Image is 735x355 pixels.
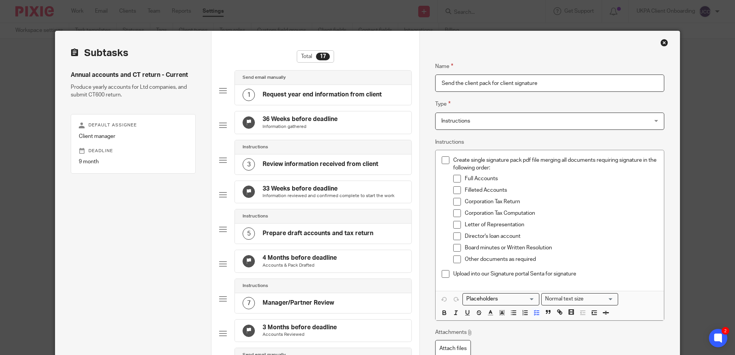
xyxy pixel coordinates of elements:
[263,254,337,262] h4: 4 Months before deadline
[71,46,128,60] h2: Subtasks
[263,115,338,123] h4: 36 Weeks before deadline
[462,293,539,305] div: Search for option
[263,299,334,307] h4: Manager/Partner Review
[465,232,657,240] p: Director's loan account
[71,83,196,99] p: Produce yearly accounts for Ltd companies, and submit CT600 return.
[453,270,657,278] p: Upload into our Signature portal Senta for signature
[465,244,657,252] p: Board minutes or Written Resolution
[263,323,337,332] h4: 3 Months before deadline
[263,160,378,168] h4: Review information received from client
[541,293,618,305] div: Search for option
[243,89,255,101] div: 1
[243,283,268,289] h4: Instructions
[441,118,470,124] span: Instructions
[465,186,657,194] p: Filleted Accounts
[263,185,394,193] h4: 33 Weeks before deadline
[71,71,196,79] h4: Annual accounts and CT return - Current
[263,91,382,99] h4: Request year end information from client
[453,156,657,172] p: Create single signature pack pdf file merging all documents requiring signature in the following ...
[465,175,657,182] p: Full Accounts
[243,213,268,219] h4: Instructions
[465,221,657,229] p: Letter of Representation
[263,332,337,338] p: Accounts Reviewed
[79,133,188,140] p: Client manager
[435,62,453,71] label: Name
[462,293,539,305] div: Placeholders
[435,138,464,146] label: Instructions
[243,227,255,240] div: 5
[465,255,657,263] p: Other documents as required
[465,198,657,206] p: Corporation Tax Return
[79,148,188,154] p: Deadline
[79,122,188,128] p: Default assignee
[586,295,614,303] input: Search for option
[543,295,585,303] span: Normal text size
[297,50,334,63] div: Total
[263,262,337,269] p: Accounts & Pack Drafted
[316,53,330,60] div: 17
[722,327,729,335] div: 2
[243,158,255,171] div: 3
[263,229,373,237] h4: Prepare draft accounts and tax return
[263,193,394,199] p: Information reviewed and confirmed complete to start the work
[79,158,188,166] p: 9 month
[243,75,286,81] h4: Send email manually
[263,124,338,130] p: Information gathered
[243,144,268,150] h4: Instructions
[243,297,255,309] div: 7
[660,39,668,46] div: Close this dialog window
[541,293,618,305] div: Text styles
[435,100,451,108] label: Type
[464,295,535,303] input: Search for option
[465,209,657,217] p: Corporation Tax Computation
[435,328,472,336] p: Attachments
